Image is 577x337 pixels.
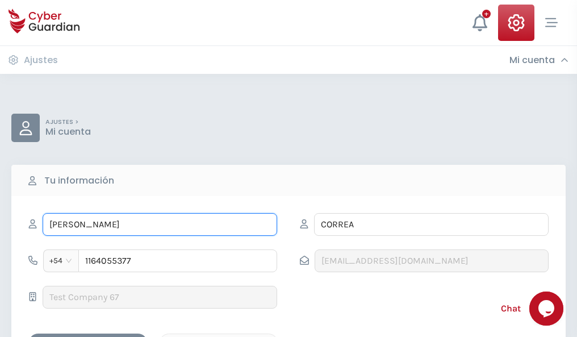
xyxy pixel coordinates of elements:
div: + [482,10,491,18]
p: AJUSTES > [45,118,91,126]
h3: Mi cuenta [509,55,555,66]
div: Mi cuenta [509,55,568,66]
span: +54 [49,252,73,269]
b: Tu información [44,174,114,188]
iframe: chat widget [529,292,566,326]
h3: Ajustes [24,55,58,66]
p: Mi cuenta [45,126,91,138]
span: Chat [501,302,521,315]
